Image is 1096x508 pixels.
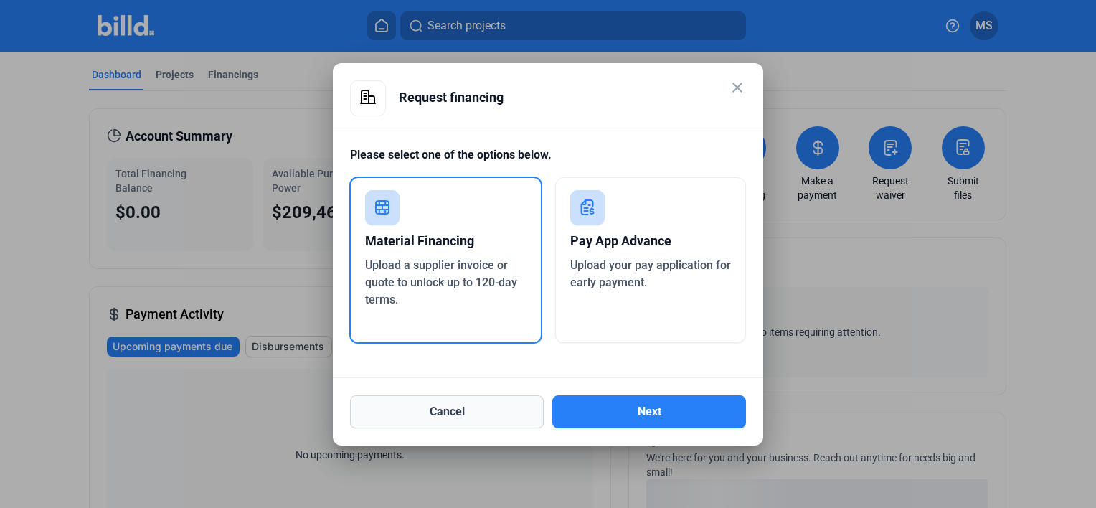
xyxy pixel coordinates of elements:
div: Please select one of the options below. [350,146,746,177]
div: Request financing [399,80,746,115]
button: Next [552,395,746,428]
span: Upload a supplier invoice or quote to unlock up to 120-day terms. [365,258,517,306]
div: Pay App Advance [570,225,732,257]
div: Material Financing [365,225,526,257]
span: Upload your pay application for early payment. [570,258,731,289]
mat-icon: close [729,79,746,96]
button: Cancel [350,395,544,428]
